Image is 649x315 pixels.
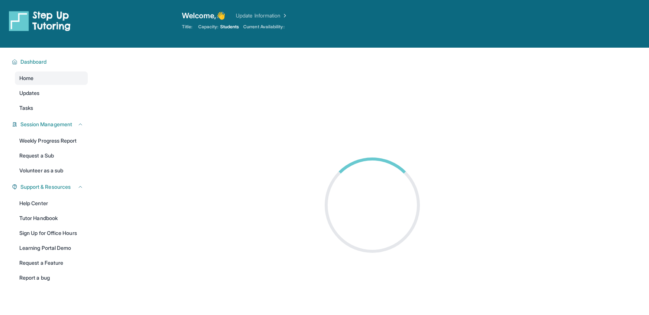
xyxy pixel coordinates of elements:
[243,24,284,30] span: Current Availability:
[9,10,71,31] img: logo
[280,12,288,19] img: Chevron Right
[19,74,33,82] span: Home
[15,256,88,270] a: Request a Feature
[15,197,88,210] a: Help Center
[19,89,40,97] span: Updates
[198,24,219,30] span: Capacity:
[220,24,239,30] span: Students
[236,12,288,19] a: Update Information
[20,183,71,191] span: Support & Resources
[20,58,47,66] span: Dashboard
[15,241,88,255] a: Learning Portal Demo
[15,226,88,240] a: Sign Up for Office Hours
[20,121,72,128] span: Session Management
[19,104,33,112] span: Tasks
[182,10,226,21] span: Welcome, 👋
[17,58,83,66] button: Dashboard
[17,121,83,128] button: Session Management
[15,211,88,225] a: Tutor Handbook
[15,101,88,115] a: Tasks
[182,24,192,30] span: Title:
[15,271,88,284] a: Report a bug
[15,149,88,162] a: Request a Sub
[15,86,88,100] a: Updates
[17,183,83,191] button: Support & Resources
[15,134,88,147] a: Weekly Progress Report
[15,164,88,177] a: Volunteer as a sub
[15,71,88,85] a: Home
